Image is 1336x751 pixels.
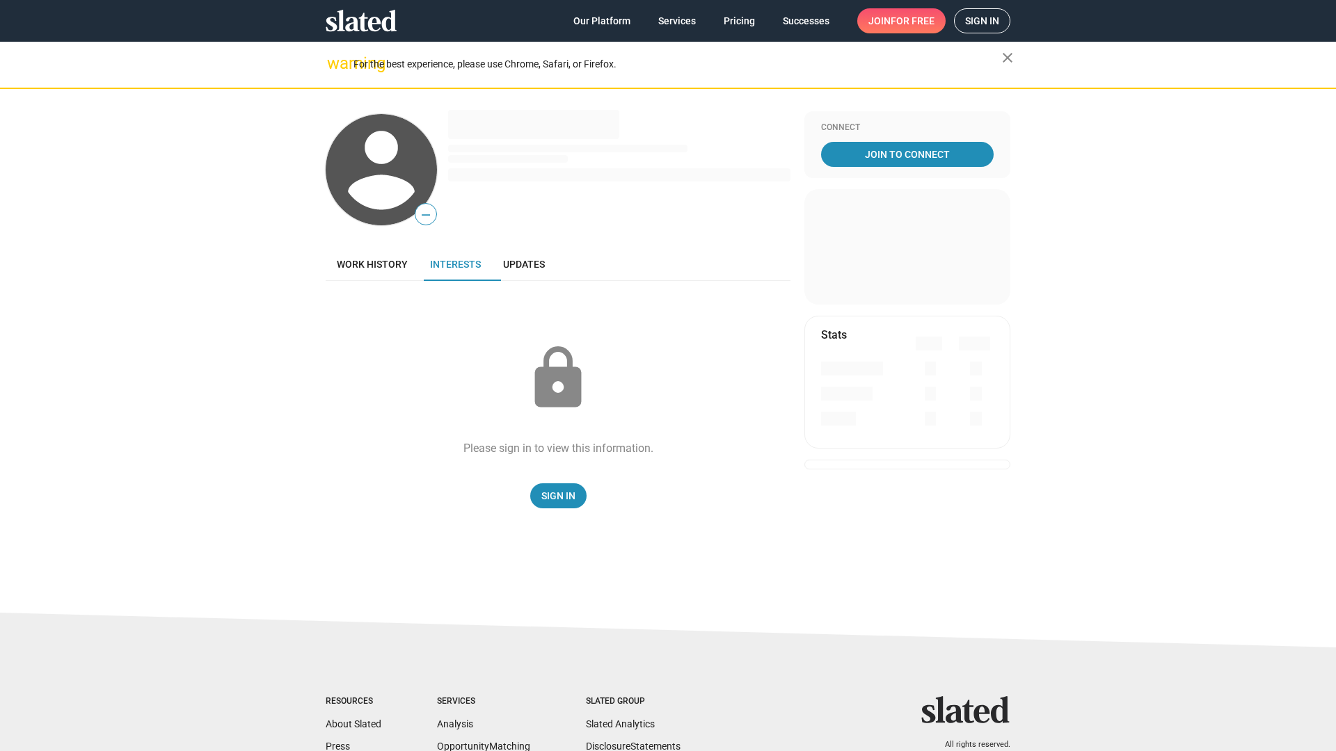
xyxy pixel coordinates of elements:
[326,718,381,729] a: About Slated
[821,122,994,134] div: Connect
[891,8,935,33] span: for free
[724,8,755,33] span: Pricing
[824,142,991,167] span: Join To Connect
[541,483,575,508] span: Sign In
[857,8,946,33] a: Joinfor free
[353,55,1002,74] div: For the best experience, please use Chrome, Safari, or Firefox.
[999,49,1016,66] mat-icon: close
[415,206,436,224] span: —
[647,8,707,33] a: Services
[437,718,473,729] a: Analysis
[326,696,381,707] div: Resources
[463,441,653,455] div: Please sign in to view this information.
[523,344,593,413] mat-icon: lock
[658,8,696,33] span: Services
[337,259,408,270] span: Work history
[772,8,841,33] a: Successes
[783,8,829,33] span: Successes
[437,696,530,707] div: Services
[503,259,545,270] span: Updates
[965,9,999,33] span: Sign in
[573,8,630,33] span: Our Platform
[868,8,935,33] span: Join
[954,8,1010,33] a: Sign in
[492,248,556,281] a: Updates
[326,248,419,281] a: Work history
[430,259,481,270] span: Interests
[419,248,492,281] a: Interests
[327,55,344,72] mat-icon: warning
[586,718,655,729] a: Slated Analytics
[562,8,642,33] a: Our Platform
[713,8,766,33] a: Pricing
[821,328,847,342] mat-card-title: Stats
[586,696,681,707] div: Slated Group
[821,142,994,167] a: Join To Connect
[530,483,587,508] a: Sign In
